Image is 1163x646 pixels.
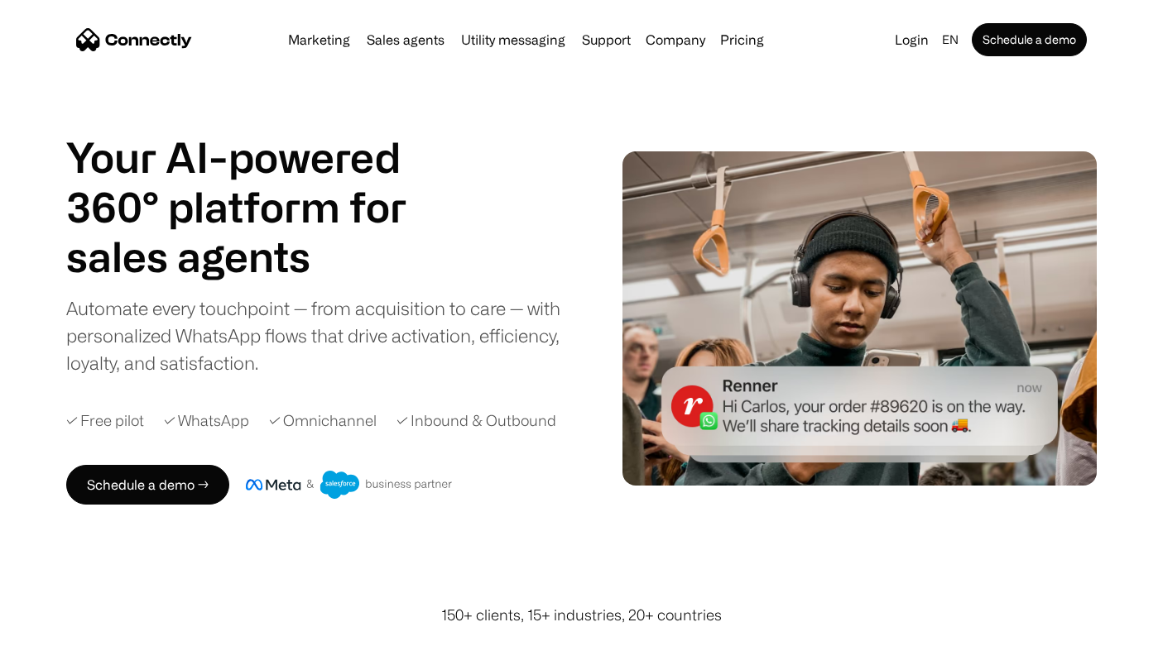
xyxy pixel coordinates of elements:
[575,33,637,46] a: Support
[66,465,229,505] a: Schedule a demo →
[935,28,968,51] div: en
[66,294,575,376] div: Automate every touchpoint — from acquisition to care — with personalized WhatsApp flows that driv...
[66,232,447,281] div: carousel
[269,409,377,432] div: ✓ Omnichannel
[641,28,710,51] div: Company
[281,33,357,46] a: Marketing
[164,409,249,432] div: ✓ WhatsApp
[66,132,447,232] h1: Your AI-powered 360° platform for
[646,28,705,51] div: Company
[66,232,447,281] h1: sales agents
[360,33,451,46] a: Sales agents
[441,604,722,626] div: 150+ clients, 15+ industries, 20+ countries
[942,28,959,51] div: en
[888,28,935,51] a: Login
[454,33,572,46] a: Utility messaging
[714,33,771,46] a: Pricing
[246,471,453,499] img: Meta and Salesforce business partner badge.
[66,232,447,281] div: 1 of 4
[66,409,144,432] div: ✓ Free pilot
[396,409,556,432] div: ✓ Inbound & Outbound
[972,23,1087,56] a: Schedule a demo
[33,617,99,640] ul: Language list
[76,27,192,52] a: home
[17,615,99,640] aside: Language selected: English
